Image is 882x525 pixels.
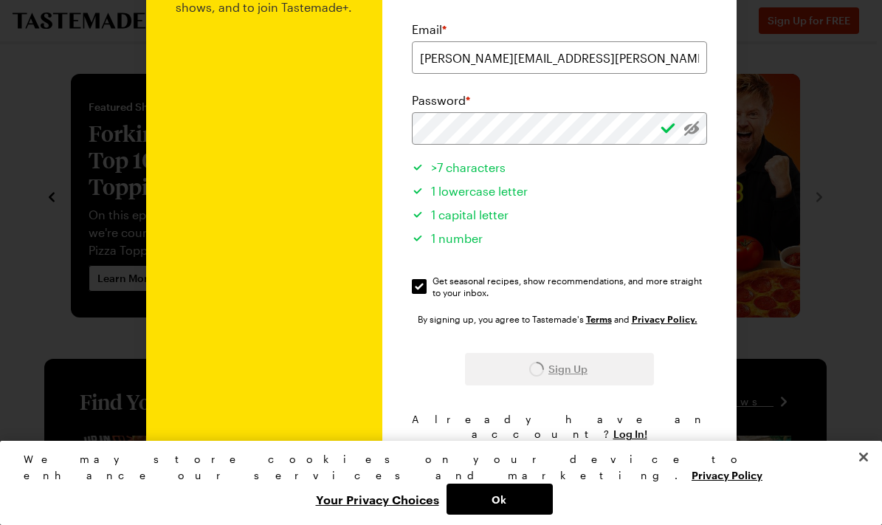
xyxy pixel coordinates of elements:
div: We may store cookies on your device to enhance our services and marketing. [24,451,846,484]
a: More information about your privacy, opens in a new tab [692,467,762,481]
div: Privacy [24,451,846,515]
button: Log In! [613,427,647,442]
button: Ok [447,484,553,515]
input: Get seasonal recipes, show recommendations, and more straight to your inbox. [412,279,427,294]
span: Already have an account? [412,413,706,440]
span: >7 characters [431,160,506,174]
a: Tastemade Privacy Policy [632,312,697,325]
div: By signing up, you agree to Tastemade's and [418,312,701,326]
span: 1 lowercase letter [431,184,528,198]
label: Password [412,92,470,109]
a: Tastemade Terms of Service [586,312,612,325]
label: Email [412,21,447,38]
span: 1 number [431,231,483,245]
span: 1 capital letter [431,207,509,222]
button: Your Privacy Choices [309,484,447,515]
button: Close [847,441,880,473]
span: Get seasonal recipes, show recommendations, and more straight to your inbox. [433,275,709,298]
